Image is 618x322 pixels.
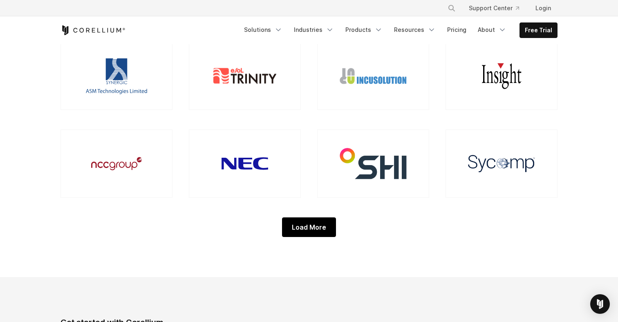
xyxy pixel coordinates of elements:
[340,22,387,37] a: Products
[213,68,276,84] img: eSol/Trinity
[85,56,149,96] img: ASM Technologies
[239,22,287,37] a: Solutions
[189,42,301,110] a: eSol/Trinity
[60,42,172,110] a: ASM Technologies
[91,157,142,170] img: NCC Group
[282,217,336,237] div: Load More
[590,294,610,314] div: Open Intercom Messenger
[289,22,339,37] a: Industries
[473,22,511,37] a: About
[462,1,526,16] a: Support Center
[317,130,429,197] a: SHI
[438,1,558,16] div: Navigation Menu
[481,56,522,96] img: Insight
[520,23,557,38] a: Free Trial
[189,130,301,197] a: NEC Technologies
[446,130,558,197] a: Sycomp
[340,68,406,84] img: Incusolution
[529,1,558,16] a: Login
[446,42,558,110] a: Insight
[444,1,459,16] button: Search
[60,25,125,35] a: Corellium Home
[317,42,429,110] a: Incusolution
[215,143,275,184] img: NEC Technologies
[340,148,406,179] img: SHI
[60,130,172,197] a: NCC Group
[389,22,441,37] a: Resources
[239,22,558,38] div: Navigation Menu
[468,155,535,172] img: Sycomp
[442,22,471,37] a: Pricing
